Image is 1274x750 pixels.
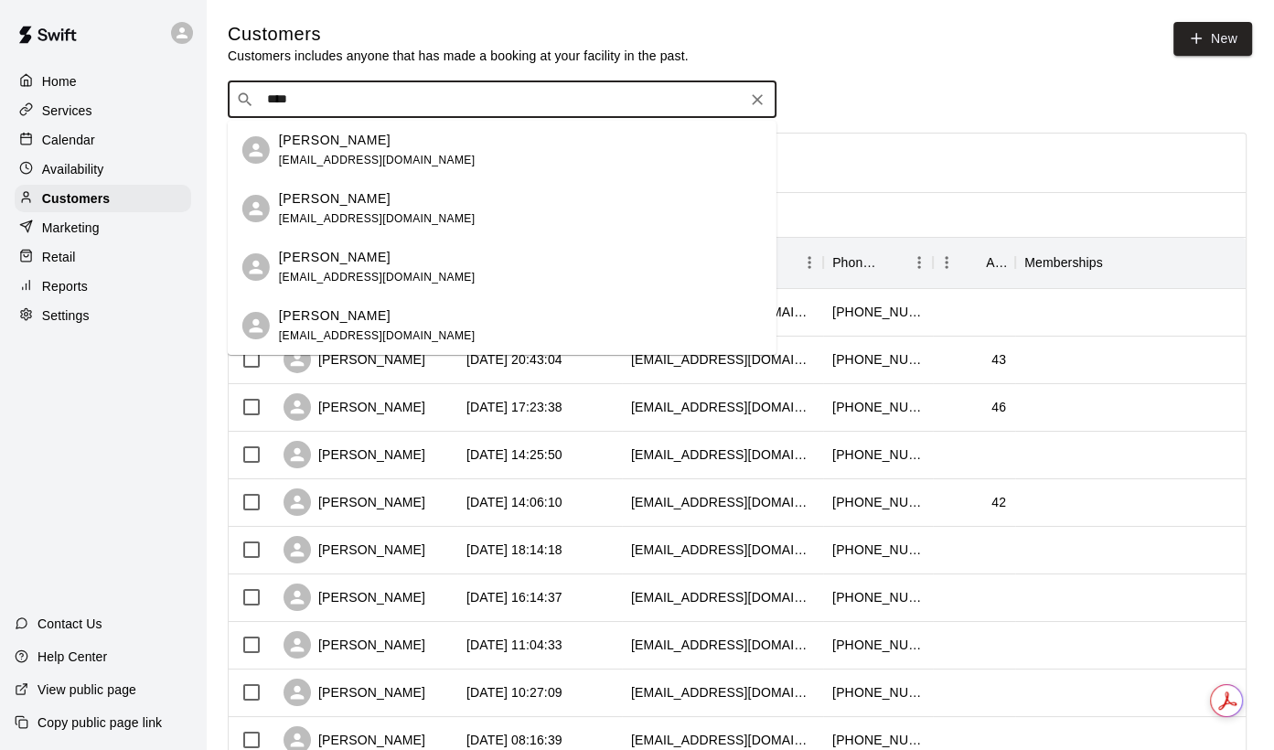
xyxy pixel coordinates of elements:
[622,237,823,288] div: Email
[284,393,425,421] div: [PERSON_NAME]
[832,237,880,288] div: Phone Number
[986,237,1006,288] div: Age
[991,350,1006,369] div: 43
[15,273,191,300] a: Reports
[37,615,102,633] p: Contact Us
[466,731,562,749] div: 2025-09-12 08:16:39
[279,329,476,342] span: [EMAIL_ADDRESS][DOMAIN_NAME]
[832,303,924,321] div: +14405476870
[284,631,425,659] div: [PERSON_NAME]
[15,185,191,212] a: Customers
[631,398,814,416] div: jmetsch@gmail.com
[242,136,270,164] div: Jessica Popely
[832,493,924,511] div: +12165440352
[279,154,476,166] span: [EMAIL_ADDRESS][DOMAIN_NAME]
[42,277,88,295] p: Reports
[284,488,425,516] div: [PERSON_NAME]
[905,249,933,276] button: Menu
[42,248,76,266] p: Retail
[832,350,924,369] div: +14404297005
[279,212,476,225] span: [EMAIL_ADDRESS][DOMAIN_NAME]
[1024,237,1103,288] div: Memberships
[279,248,391,267] p: [PERSON_NAME]
[284,584,425,611] div: [PERSON_NAME]
[933,249,960,276] button: Menu
[466,398,562,416] div: 2025-09-13 17:23:38
[15,126,191,154] a: Calendar
[242,195,270,222] div: Maverick Popely
[466,350,562,369] div: 2025-09-13 20:43:04
[933,237,1015,288] div: Age
[832,541,924,559] div: +14405372928
[631,731,814,749] div: derek25katie11@gmail.com
[832,588,924,606] div: +14404883158
[37,648,107,666] p: Help Center
[832,398,924,416] div: +12163851982
[832,445,924,464] div: +14404799168
[42,131,95,149] p: Calendar
[832,731,924,749] div: +14405273542
[15,97,191,124] a: Services
[228,81,776,118] div: Search customers by name or email
[279,189,391,209] p: [PERSON_NAME]
[37,713,162,732] p: Copy public page link
[796,249,823,276] button: Menu
[15,155,191,183] a: Availability
[466,588,562,606] div: 2025-09-12 16:14:37
[279,306,391,326] p: [PERSON_NAME]
[42,306,90,325] p: Settings
[15,214,191,241] a: Marketing
[823,237,933,288] div: Phone Number
[284,679,425,706] div: [PERSON_NAME]
[37,680,136,699] p: View public page
[960,250,986,275] button: Sort
[42,219,100,237] p: Marketing
[991,398,1006,416] div: 46
[991,493,1006,511] div: 42
[1173,22,1252,56] a: New
[284,441,425,468] div: [PERSON_NAME]
[631,493,814,511] div: agrover@alumni.iu.edu
[832,683,924,702] div: +13307177633
[42,72,77,91] p: Home
[42,189,110,208] p: Customers
[1103,250,1129,275] button: Sort
[631,636,814,654] div: reen042@yahoo.com
[279,271,476,284] span: [EMAIL_ADDRESS][DOMAIN_NAME]
[42,102,92,120] p: Services
[466,683,562,702] div: 2025-09-12 10:27:09
[466,493,562,511] div: 2025-09-13 14:06:10
[242,312,270,339] div: Harlow Popely
[284,346,425,373] div: [PERSON_NAME]
[832,636,924,654] div: +14404874581
[466,541,562,559] div: 2025-09-12 18:14:18
[284,536,425,563] div: [PERSON_NAME]
[42,160,104,178] p: Availability
[744,87,770,112] button: Clear
[242,253,270,281] div: Isabella Popely
[228,47,689,65] p: Customers includes anyone that has made a booking at your facility in the past.
[15,68,191,95] a: Home
[466,636,562,654] div: 2025-09-12 11:04:33
[631,683,814,702] div: bspaulding06@gmail.com
[631,588,814,606] div: kbarbera89@gmail.com
[228,22,689,47] h5: Customers
[631,350,814,369] div: k_boompaint@yahoo.com
[631,541,814,559] div: zazensky7@yahoo.com
[631,445,814,464] div: asburys1106@gmail.com
[279,131,391,150] p: [PERSON_NAME]
[15,243,191,271] a: Retail
[15,302,191,329] a: Settings
[880,250,905,275] button: Sort
[466,445,562,464] div: 2025-09-13 14:25:50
